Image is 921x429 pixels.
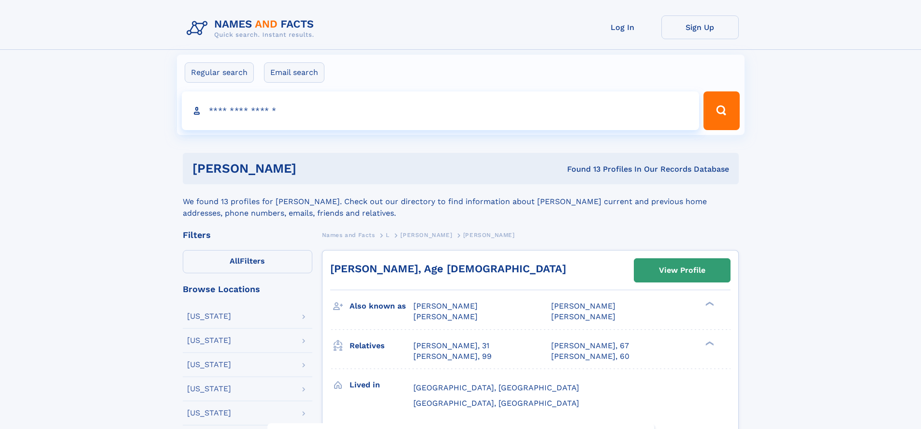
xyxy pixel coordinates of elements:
[551,312,615,321] span: [PERSON_NAME]
[413,312,478,321] span: [PERSON_NAME]
[183,285,312,294] div: Browse Locations
[463,232,515,238] span: [PERSON_NAME]
[703,91,739,130] button: Search Button
[185,62,254,83] label: Regular search
[400,232,452,238] span: [PERSON_NAME]
[187,312,231,320] div: [US_STATE]
[661,15,739,39] a: Sign Up
[330,263,566,275] a: [PERSON_NAME], Age [DEMOGRAPHIC_DATA]
[183,15,322,42] img: Logo Names and Facts
[264,62,324,83] label: Email search
[187,361,231,369] div: [US_STATE]
[413,301,478,311] span: [PERSON_NAME]
[634,259,730,282] a: View Profile
[413,399,579,408] span: [GEOGRAPHIC_DATA], [GEOGRAPHIC_DATA]
[322,229,375,241] a: Names and Facts
[230,256,240,266] span: All
[551,351,629,362] a: [PERSON_NAME], 60
[413,351,492,362] a: [PERSON_NAME], 99
[703,340,715,346] div: ❯
[432,164,729,175] div: Found 13 Profiles In Our Records Database
[187,409,231,417] div: [US_STATE]
[400,229,452,241] a: [PERSON_NAME]
[386,232,390,238] span: L
[584,15,661,39] a: Log In
[183,231,312,239] div: Filters
[187,337,231,344] div: [US_STATE]
[182,91,700,130] input: search input
[703,301,715,307] div: ❯
[192,163,432,175] h1: [PERSON_NAME]
[350,377,413,393] h3: Lived in
[413,383,579,392] span: [GEOGRAPHIC_DATA], [GEOGRAPHIC_DATA]
[551,340,629,351] a: [PERSON_NAME], 67
[183,250,312,273] label: Filters
[413,340,489,351] a: [PERSON_NAME], 31
[659,259,705,281] div: View Profile
[350,298,413,314] h3: Also known as
[386,229,390,241] a: L
[183,184,739,219] div: We found 13 profiles for [PERSON_NAME]. Check out our directory to find information about [PERSON...
[350,338,413,354] h3: Relatives
[551,301,615,311] span: [PERSON_NAME]
[187,385,231,393] div: [US_STATE]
